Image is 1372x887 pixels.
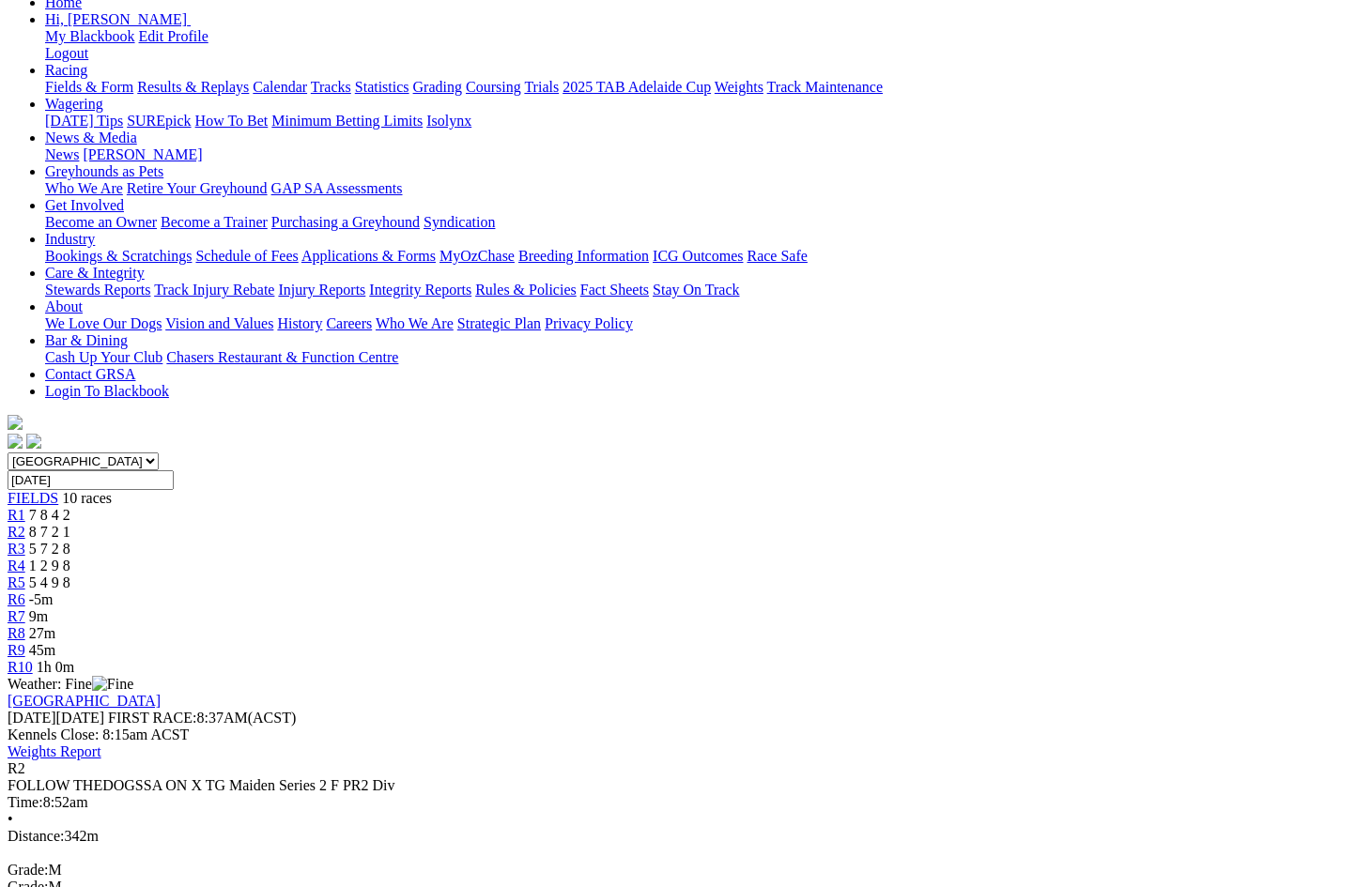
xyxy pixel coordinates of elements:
[8,710,56,726] span: [DATE]
[29,625,55,641] span: 27m
[277,315,322,331] a: History
[8,659,33,675] a: R10
[278,282,365,298] a: Injury Reports
[45,197,124,213] a: Get Involved
[29,507,70,523] span: 7 8 4 2
[45,248,192,264] a: Bookings & Scratchings
[524,79,559,95] a: Trials
[8,415,23,430] img: logo-grsa-white.png
[8,726,1364,743] div: Kennels Close: 8:15am ACST
[45,349,1364,366] div: Bar & Dining
[127,180,268,196] a: Retire Your Greyhound
[154,282,274,298] a: Track Injury Rebate
[92,676,133,693] img: Fine
[108,710,196,726] span: FIRST RACE:
[8,811,13,827] span: •
[8,794,1364,811] div: 8:52am
[108,710,296,726] span: 8:37AM(ACST)
[439,248,515,264] a: MyOzChase
[45,366,135,382] a: Contact GRSA
[8,524,25,540] a: R2
[369,282,471,298] a: Integrity Reports
[767,79,883,95] a: Track Maintenance
[45,315,1364,332] div: About
[8,574,25,590] a: R5
[45,214,157,230] a: Become an Owner
[45,11,191,27] a: Hi, [PERSON_NAME]
[127,113,191,129] a: SUREpick
[8,507,25,523] a: R1
[424,214,495,230] a: Syndication
[45,383,169,399] a: Login To Blackbook
[45,163,163,179] a: Greyhounds as Pets
[29,574,70,590] span: 5 4 9 8
[8,490,58,506] a: FIELDS
[165,315,273,331] a: Vision and Values
[45,146,79,162] a: News
[545,315,633,331] a: Privacy Policy
[8,862,1364,879] div: M
[747,248,807,264] a: Race Safe
[8,760,25,776] span: R2
[8,470,174,490] input: Select date
[413,79,462,95] a: Grading
[518,248,649,264] a: Breeding Information
[8,608,25,624] a: R7
[8,828,1364,845] div: 342m
[301,248,436,264] a: Applications & Forms
[271,214,420,230] a: Purchasing a Greyhound
[29,608,48,624] span: 9m
[45,231,95,247] a: Industry
[45,180,1364,197] div: Greyhounds as Pets
[29,591,54,607] span: -5m
[45,214,1364,231] div: Get Involved
[166,349,398,365] a: Chasers Restaurant & Function Centre
[253,79,307,95] a: Calendar
[457,315,541,331] a: Strategic Plan
[311,79,351,95] a: Tracks
[29,558,70,573] span: 1 2 9 8
[8,642,25,658] a: R9
[8,558,25,573] a: R4
[580,282,649,298] a: Fact Sheets
[8,777,1364,794] div: FOLLOW THEDOGSSA ON X TG Maiden Series 2 F PR2 Div
[29,541,70,557] span: 5 7 2 8
[8,676,133,692] span: Weather: Fine
[29,642,55,658] span: 45m
[45,180,123,196] a: Who We Are
[137,79,249,95] a: Results & Replays
[45,28,135,44] a: My Blackbook
[45,146,1364,163] div: News & Media
[8,625,25,641] span: R8
[45,79,133,95] a: Fields & Form
[45,282,150,298] a: Stewards Reports
[8,591,25,607] span: R6
[29,524,70,540] span: 8 7 2 1
[426,113,471,129] a: Isolynx
[475,282,577,298] a: Rules & Policies
[715,79,763,95] a: Weights
[8,434,23,449] img: facebook.svg
[653,282,739,298] a: Stay On Track
[45,113,1364,130] div: Wagering
[45,28,1364,62] div: Hi, [PERSON_NAME]
[45,11,187,27] span: Hi, [PERSON_NAME]
[45,265,145,281] a: Care & Integrity
[8,541,25,557] a: R3
[195,113,269,129] a: How To Bet
[45,298,83,314] a: About
[8,693,161,709] a: [GEOGRAPHIC_DATA]
[8,710,104,726] span: [DATE]
[653,248,743,264] a: ICG Outcomes
[161,214,268,230] a: Become a Trainer
[466,79,521,95] a: Coursing
[45,349,162,365] a: Cash Up Your Club
[45,45,88,61] a: Logout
